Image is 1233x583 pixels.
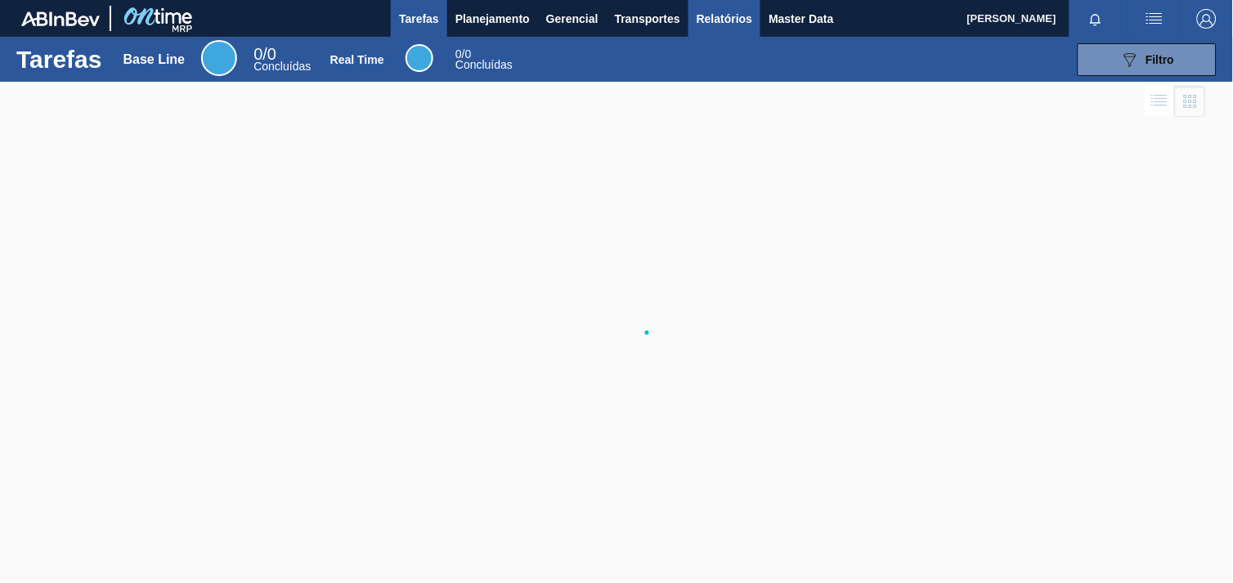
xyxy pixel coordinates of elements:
h1: Tarefas [16,50,102,69]
span: Transportes [615,9,680,29]
div: Real Time [406,44,433,72]
div: Real Time [330,53,384,66]
img: Logout [1197,9,1217,29]
div: Base Line [123,52,186,67]
button: Filtro [1078,43,1217,76]
span: 0 [455,47,462,61]
span: Concluídas [253,60,311,73]
img: TNhmsLtSVTkK8tSr43FrP2fwEKptu5GPRR3wAAAABJRU5ErkJggg== [21,11,100,26]
img: userActions [1145,9,1164,29]
div: Real Time [455,49,513,70]
span: / 0 [455,47,471,61]
span: Concluídas [455,58,513,71]
span: Planejamento [455,9,530,29]
div: Base Line [201,40,237,76]
span: Gerencial [546,9,599,29]
button: Notificações [1069,7,1122,30]
span: Tarefas [399,9,439,29]
div: Base Line [253,47,311,72]
span: Filtro [1146,53,1175,66]
span: Relatórios [697,9,752,29]
span: Master Data [769,9,833,29]
span: / 0 [253,45,276,63]
span: 0 [253,45,262,63]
